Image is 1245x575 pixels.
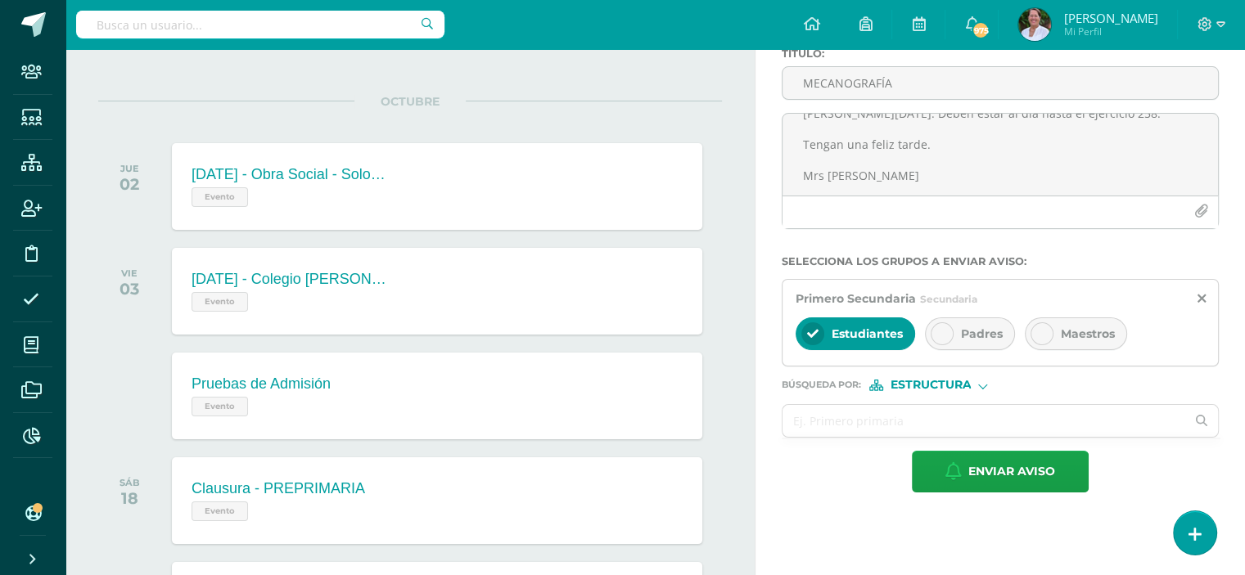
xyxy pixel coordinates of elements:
[1063,25,1157,38] span: Mi Perfil
[120,174,139,194] div: 02
[76,11,444,38] input: Busca un usuario...
[832,326,903,341] span: Estudiantes
[920,293,977,305] span: Secundaria
[192,166,388,183] div: [DATE] - Obra Social - Solo asiste SECUNDARIA.
[961,326,1003,341] span: Padres
[192,501,248,521] span: Evento
[972,21,990,39] span: 975
[783,67,1218,99] input: Titulo
[968,451,1055,492] span: Enviar aviso
[783,114,1218,195] textarea: Buenas tardes estimados alumnos de PRIMERO BÁSICO, les recuerdo que la clase de mecanografía será...
[120,488,140,508] div: 18
[120,163,139,174] div: JUE
[890,380,971,389] span: Estructura
[120,279,139,299] div: 03
[120,267,139,279] div: VIE
[192,187,248,207] span: Evento
[1018,8,1051,41] img: c08af6a0912aaf38e7ead85ceef700d2.png
[782,47,1219,60] label: Titulo :
[192,292,248,312] span: Evento
[782,255,1219,267] label: Selecciona los grupos a enviar aviso :
[192,375,331,393] div: Pruebas de Admisión
[192,397,248,416] span: Evento
[783,405,1185,437] input: Ej. Primero primaria
[1063,10,1157,26] span: [PERSON_NAME]
[796,291,916,306] span: Primero Secundaria
[192,271,388,288] div: [DATE] - Colegio [PERSON_NAME]
[869,380,992,391] div: [object Object]
[912,451,1089,492] button: Enviar aviso
[782,380,861,389] span: Búsqueda por :
[1061,326,1115,341] span: Maestros
[354,94,466,109] span: OCTUBRE
[192,480,365,497] div: Clausura - PREPRIMARIA
[120,477,140,488] div: SÁB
